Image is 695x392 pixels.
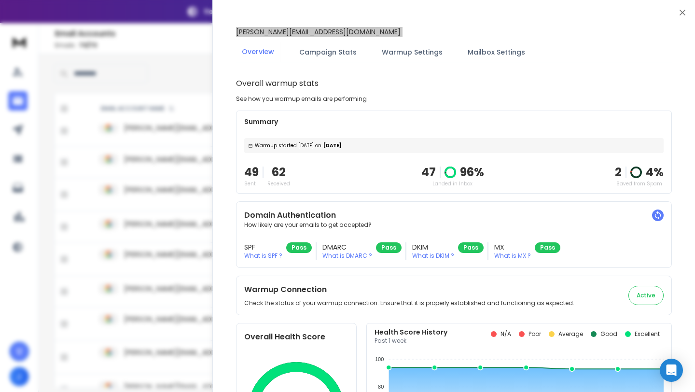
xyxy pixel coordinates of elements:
button: Mailbox Settings [462,42,531,63]
p: 62 [267,165,290,180]
h3: DKIM [412,242,454,252]
button: Warmup Settings [376,42,448,63]
h2: Warmup Connection [244,284,574,295]
p: What is DKIM ? [412,252,454,260]
p: Past 1 week [375,337,447,345]
h2: Domain Authentication [244,210,664,221]
p: Summary [244,117,664,126]
p: What is DMARC ? [322,252,372,260]
span: Warmup started [DATE] on [255,142,321,149]
p: Average [558,330,583,338]
button: Overview [236,41,280,63]
tspan: 100 [375,356,384,362]
p: Received [267,180,290,187]
p: What is SPF ? [244,252,282,260]
h2: Overall Health Score [244,331,348,343]
p: 96 % [460,165,484,180]
h3: SPF [244,242,282,252]
strong: 2 [615,164,622,180]
h3: MX [494,242,531,252]
p: How likely are your emails to get accepted? [244,221,664,229]
p: See how you warmup emails are performing [236,95,367,103]
p: 4 % [646,165,664,180]
p: Health Score History [375,327,447,337]
p: Good [600,330,617,338]
div: Pass [286,242,312,253]
button: Active [628,286,664,305]
button: Campaign Stats [293,42,362,63]
div: Open Intercom Messenger [660,359,683,382]
p: Poor [528,330,541,338]
div: [DATE] [244,138,664,153]
p: 47 [421,165,436,180]
p: Check the status of your warmup connection. Ensure that it is properly established and functionin... [244,299,574,307]
p: [PERSON_NAME][EMAIL_ADDRESS][DOMAIN_NAME] [236,27,401,37]
div: Pass [376,242,402,253]
p: Saved from Spam [615,180,664,187]
p: Excellent [635,330,660,338]
tspan: 80 [378,384,384,390]
div: Pass [458,242,484,253]
p: Landed in Inbox [421,180,484,187]
p: 49 [244,165,259,180]
h3: DMARC [322,242,372,252]
p: N/A [500,330,511,338]
div: Pass [535,242,560,253]
p: Sent [244,180,259,187]
h1: Overall warmup stats [236,78,319,89]
p: What is MX ? [494,252,531,260]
